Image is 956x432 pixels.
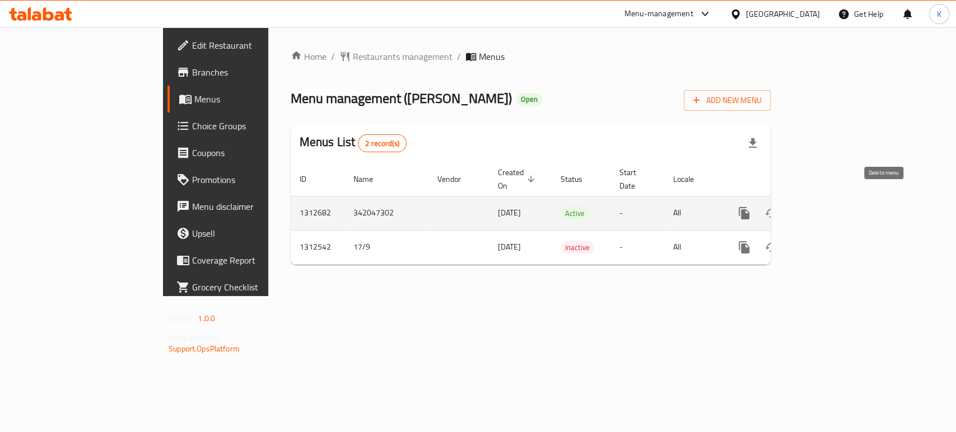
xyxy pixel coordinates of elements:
[169,311,196,326] span: Version:
[192,253,314,267] span: Coverage Report
[167,112,323,139] a: Choice Groups
[167,59,323,86] a: Branches
[300,134,407,152] h2: Menus List
[291,162,847,265] table: enhanced table
[610,196,664,230] td: -
[167,220,323,247] a: Upsell
[561,207,589,220] span: Active
[192,39,314,52] span: Edit Restaurant
[167,32,323,59] a: Edit Restaurant
[673,172,708,186] span: Locale
[624,7,693,21] div: Menu-management
[344,230,428,264] td: 17/9
[739,130,766,157] div: Export file
[619,166,651,192] span: Start Date
[516,93,542,106] div: Open
[561,172,597,186] span: Status
[353,50,453,63] span: Restaurants management
[358,134,407,152] div: Total records count
[731,200,758,227] button: more
[192,200,314,213] span: Menu disclaimer
[192,119,314,133] span: Choice Groups
[664,230,722,264] td: All
[192,146,314,159] span: Coupons
[192,227,314,240] span: Upsell
[167,193,323,220] a: Menu disclaimer
[498,166,538,192] span: Created On
[169,341,240,356] a: Support.OpsPlatform
[167,139,323,166] a: Coupons
[610,230,664,264] td: -
[457,50,461,63] li: /
[344,196,428,230] td: 342047302
[192,280,314,294] span: Grocery Checklist
[479,50,505,63] span: Menus
[516,95,542,104] span: Open
[731,234,758,261] button: more
[167,166,323,193] a: Promotions
[437,172,475,186] span: Vendor
[194,92,314,106] span: Menus
[192,65,314,79] span: Branches
[167,274,323,300] a: Grocery Checklist
[746,8,820,20] div: [GEOGRAPHIC_DATA]
[561,241,594,254] span: Inactive
[291,86,512,111] span: Menu management ( [PERSON_NAME] )
[167,86,323,112] a: Menus
[339,50,453,63] a: Restaurants management
[291,50,771,63] nav: breadcrumb
[167,247,323,274] a: Coverage Report
[937,8,941,20] span: K
[192,173,314,186] span: Promotions
[198,311,215,326] span: 1.0.0
[722,162,847,196] th: Actions
[331,50,335,63] li: /
[684,90,771,111] button: Add New Menu
[498,205,521,220] span: [DATE]
[498,240,521,254] span: [DATE]
[664,196,722,230] td: All
[353,172,388,186] span: Name
[300,172,321,186] span: ID
[169,330,220,345] span: Get support on:
[693,93,762,107] span: Add New Menu
[358,138,406,149] span: 2 record(s)
[758,234,785,261] button: Change Status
